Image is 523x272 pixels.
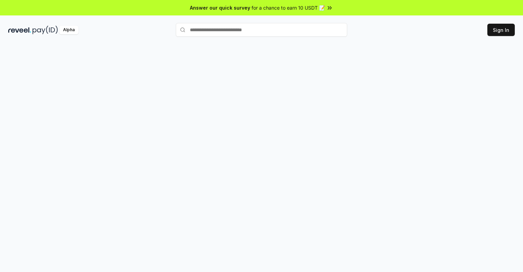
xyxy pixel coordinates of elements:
[190,4,250,11] span: Answer our quick survey
[8,26,31,34] img: reveel_dark
[33,26,58,34] img: pay_id
[59,26,78,34] div: Alpha
[487,24,515,36] button: Sign In
[252,4,325,11] span: for a chance to earn 10 USDT 📝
